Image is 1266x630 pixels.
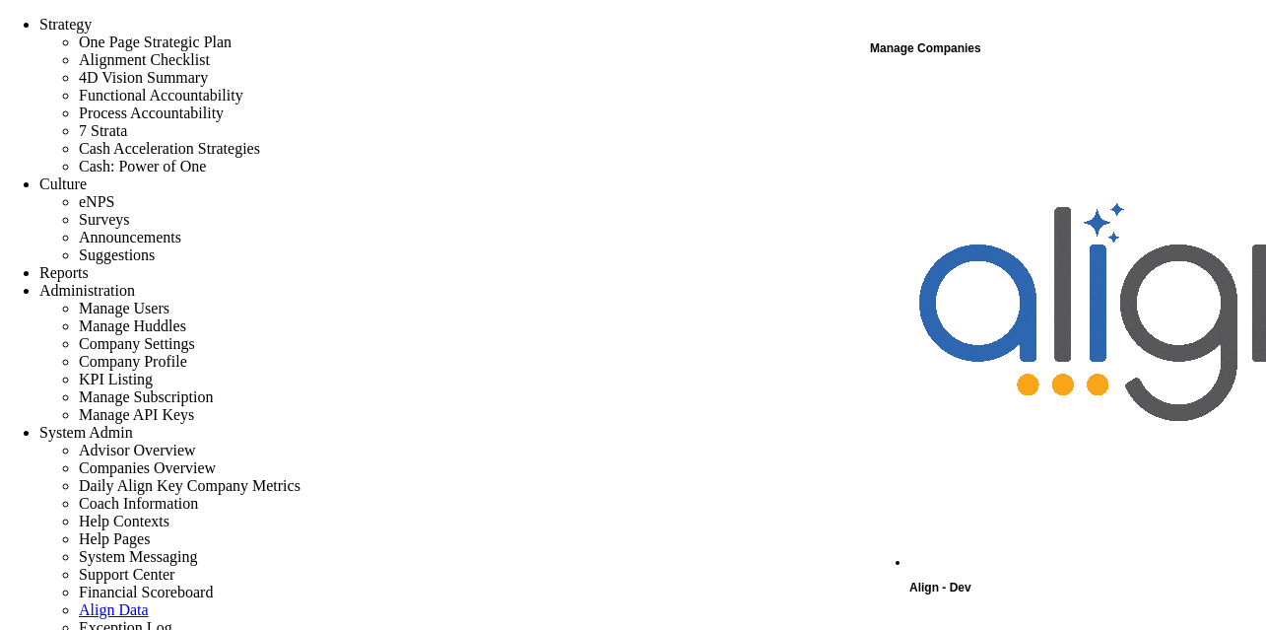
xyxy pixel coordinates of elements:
span: Cash Acceleration Strategies [79,140,260,157]
span: eNPS [79,193,114,210]
span: Financial Scoreboard [79,584,213,600]
span: Companies Overview [79,459,216,476]
span: Suggestions [79,246,155,263]
span: Manage Users [79,300,169,316]
span: Help Pages [79,530,150,547]
span: Announcements [79,229,181,245]
span: Administration [39,282,135,299]
span: Help Contexts [79,513,169,529]
span: Culture [39,175,87,192]
a: Align Data [79,601,149,618]
span: Manage Subscription [79,388,213,405]
span: System Admin [39,424,133,441]
span: 7 Strata [79,122,127,139]
span: 4D Vision Summary [79,69,208,86]
span: Manage API Keys [79,406,194,423]
span: Company Profile [79,353,187,370]
span: Reports [39,264,89,281]
li: Employee Net Promoter Score: A Measure of Employee Engagement [79,193,1266,211]
span: System Messaging [79,548,197,565]
span: Alignment Checklist [79,51,210,68]
span: Support Center [79,566,174,583]
span: Cash: Power of One [79,158,206,175]
span: Strategy [39,16,92,33]
span: Process Accountability [79,105,224,121]
span: Company Settings [79,335,195,352]
span: Align - Dev [909,581,971,595]
span: Daily Align Key Company Metrics [79,477,300,494]
span: One Page Strategic Plan [79,34,232,50]
div: Manage Companies [870,35,1264,61]
span: Surveys [79,211,130,228]
span: Coach Information [79,495,198,512]
span: KPI Listing [79,371,153,387]
span: Advisor Overview [79,442,196,458]
span: Functional Accountability [79,87,243,104]
span: Manage Huddles [79,317,186,334]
